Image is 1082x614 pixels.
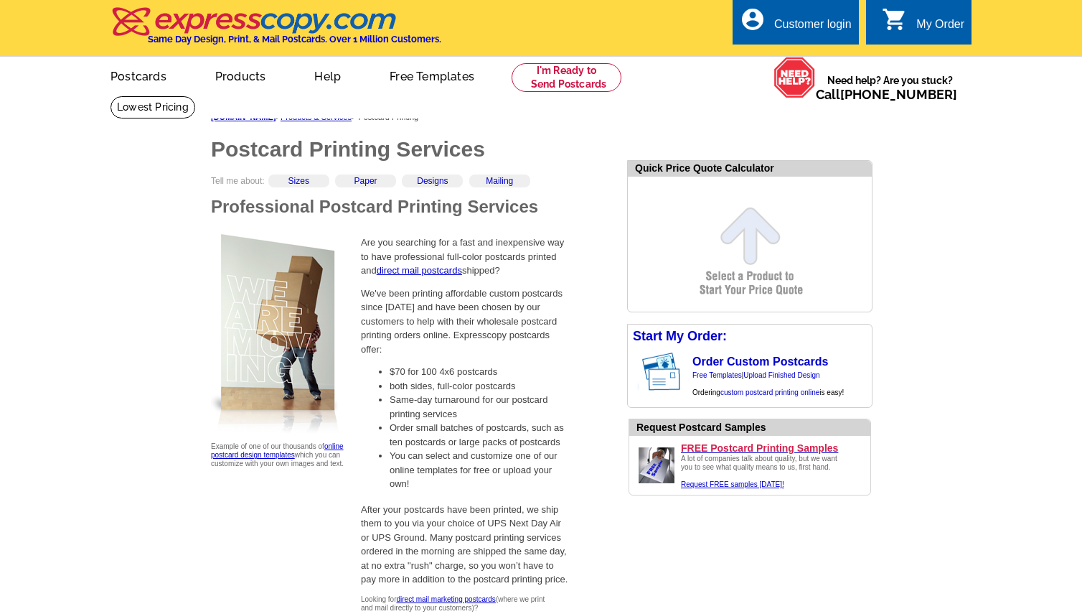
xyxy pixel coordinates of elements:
[636,420,870,435] div: Request Postcard Samples
[816,87,957,102] span: Call
[882,6,908,32] i: shopping_cart
[916,18,964,38] div: My Order
[635,444,678,487] img: Upload a design ready to be printed
[211,198,613,215] h2: Professional Postcard Printing Services
[390,421,569,449] li: Order small batches of postcards, such as ten postcards or large packs of postcards
[211,442,344,468] span: Example of one of our thousands of which you can customize with your own images and text.
[354,176,377,186] a: Paper
[628,325,872,348] div: Start My Order:
[639,348,690,396] img: post card showing stamp and address area
[740,6,766,32] i: account_circle
[361,503,569,587] p: After your postcards have been printed, we ship them to you via your choice of UPS Next Day Air o...
[773,57,816,98] img: help
[390,365,569,379] li: $70 for 100 4x6 postcards
[211,442,344,459] a: online postcard design templates
[367,58,497,92] a: Free Templates
[390,379,569,394] li: both sides, full-color postcards
[816,73,964,102] span: Need help? Are you stuck?
[88,58,189,92] a: Postcards
[211,227,347,442] img: example of postcard printing featuring a moving theme
[692,371,742,379] a: Free Templates
[692,371,844,396] span: | Ordering is easy!
[396,595,495,603] a: direct mail marketing postcards
[417,176,448,186] a: Designs
[720,389,819,396] a: custom postcard printing online
[486,176,513,186] a: Mailing
[681,480,784,488] a: Request FREE samples [DATE]!
[743,371,819,379] a: Upload Finished Design
[692,355,828,368] a: Order Custom Postcards
[681,442,865,455] a: FREE Postcard Printing Samples
[192,58,289,92] a: Products
[740,16,852,34] a: account_circle Customer login
[774,18,852,38] div: Customer login
[840,87,957,102] a: [PHONE_NUMBER]
[628,348,639,396] img: background image for postcard
[361,595,548,613] p: Looking for (where we print and mail directly to your customers)?
[361,287,569,357] p: We've been printing affordable custom postcards since [DATE] and have been chosen by our customer...
[148,34,441,45] h4: Same Day Design, Print, & Mail Postcards. Over 1 Million Customers.
[211,175,613,198] div: Tell me about:
[110,17,441,45] a: Same Day Design, Print, & Mail Postcards. Over 1 Million Customers.
[628,161,872,177] div: Quick Price Quote Calculator
[681,455,846,489] div: A lot of companies talk about quality, but we want you to see what quality means to us, first hand.
[882,16,964,34] a: shopping_cart My Order
[390,449,569,491] li: You can select and customize one of our online templates for free or upload your own!
[377,265,462,276] a: direct mail postcards
[211,139,613,160] h1: Postcard Printing Services
[361,236,569,278] p: Are you searching for a fast and inexpensive way to have professional full-color postcards printe...
[288,176,309,186] a: Sizes
[390,393,569,421] li: Same-day turnaround for our postcard printing services
[291,58,364,92] a: Help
